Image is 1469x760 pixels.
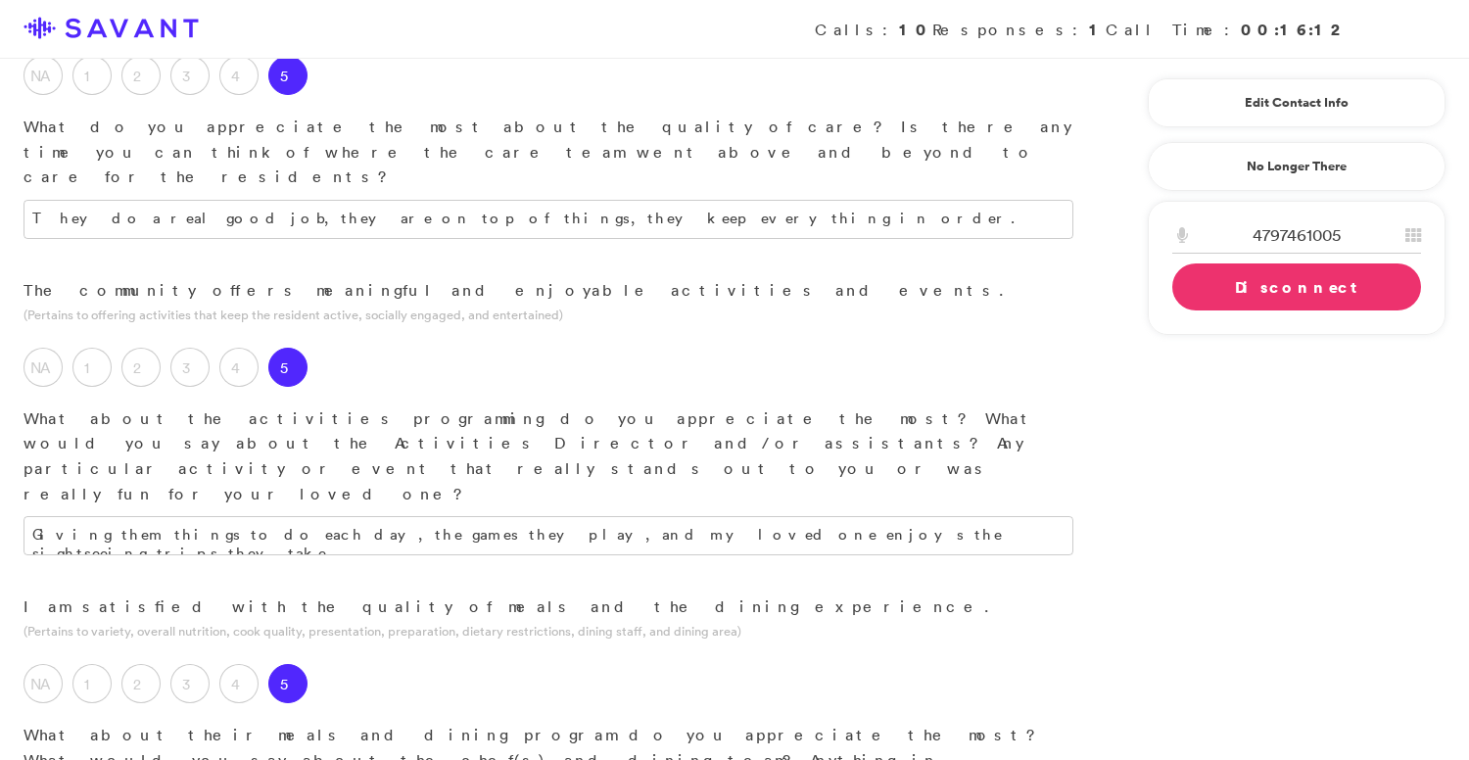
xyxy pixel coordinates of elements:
[24,622,1073,641] p: (Pertains to variety, overall nutrition, cook quality, presentation, preparation, dietary restric...
[1148,142,1445,191] a: No Longer There
[24,278,1073,304] p: The community offers meaningful and enjoyable activities and events.
[219,348,259,387] label: 4
[1241,19,1348,40] strong: 00:16:12
[24,406,1073,506] p: What about the activities programming do you appreciate the most? What would you say about the Ac...
[899,19,932,40] strong: 10
[219,56,259,95] label: 4
[121,664,161,703] label: 2
[24,115,1073,190] p: What do you appreciate the most about the quality of care? Is there any time you can think of whe...
[219,664,259,703] label: 4
[268,56,308,95] label: 5
[170,56,210,95] label: 3
[121,56,161,95] label: 2
[72,664,112,703] label: 1
[170,664,210,703] label: 3
[268,664,308,703] label: 5
[72,348,112,387] label: 1
[1172,263,1421,310] a: Disconnect
[24,348,63,387] label: NA
[24,594,1073,620] p: I am satisfied with the quality of meals and the dining experience.
[1089,19,1106,40] strong: 1
[24,664,63,703] label: NA
[1172,87,1421,119] a: Edit Contact Info
[24,306,1073,324] p: (Pertains to offering activities that keep the resident active, socially engaged, and entertained)
[72,56,112,95] label: 1
[121,348,161,387] label: 2
[24,56,63,95] label: NA
[170,348,210,387] label: 3
[268,348,308,387] label: 5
